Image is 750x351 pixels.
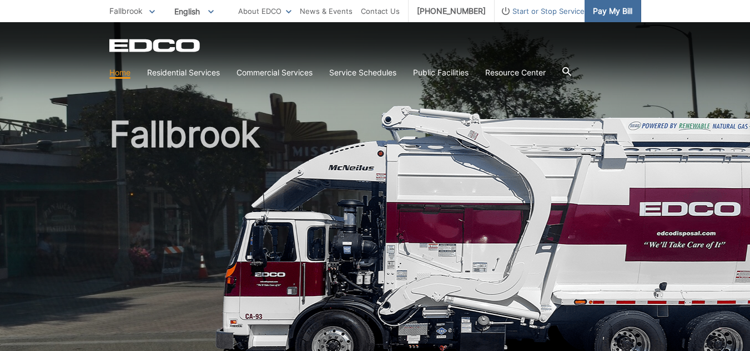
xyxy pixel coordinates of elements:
[147,67,220,79] a: Residential Services
[329,67,396,79] a: Service Schedules
[593,5,632,17] span: Pay My Bill
[166,2,222,21] span: English
[109,6,143,16] span: Fallbrook
[109,39,202,52] a: EDCD logo. Return to the homepage.
[413,67,469,79] a: Public Facilities
[109,67,130,79] a: Home
[361,5,400,17] a: Contact Us
[300,5,353,17] a: News & Events
[236,67,313,79] a: Commercial Services
[238,5,291,17] a: About EDCO
[485,67,546,79] a: Resource Center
